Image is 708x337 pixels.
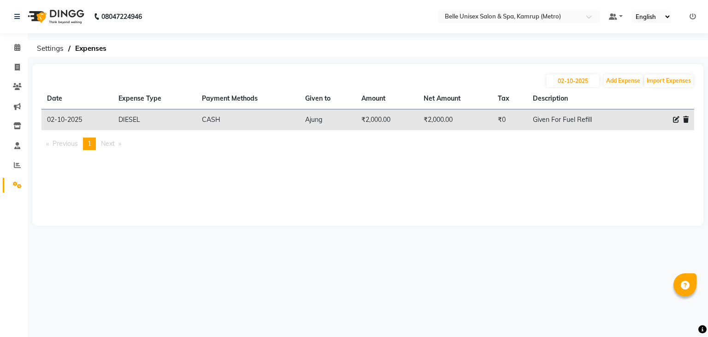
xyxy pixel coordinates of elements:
td: CASH [196,109,300,131]
th: Given to [300,88,356,109]
td: Ajung [300,109,356,131]
span: Settings [32,40,68,57]
td: Given For Fuel Refill [527,109,636,131]
button: Import Expenses [644,74,693,87]
th: Tax [492,88,527,109]
input: PLACEHOLDER.DATE [546,74,599,87]
th: Expense Type [113,88,196,109]
img: logo [24,4,87,30]
button: Add Expense [604,74,643,87]
span: Next [101,139,115,148]
th: Amount [356,88,418,109]
span: Previous [53,139,78,148]
b: 08047224946 [101,4,142,30]
span: 1 [88,139,91,148]
td: ₹0 [492,109,527,131]
th: Payment Methods [196,88,300,109]
td: ₹2,000.00 [356,109,418,131]
td: DIESEL [113,109,196,131]
th: Description [527,88,636,109]
nav: Pagination [41,138,694,150]
td: ₹2,000.00 [418,109,492,131]
span: Expenses [71,40,111,57]
th: Net Amount [418,88,492,109]
th: Date [41,88,113,109]
td: 02-10-2025 [41,109,113,131]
